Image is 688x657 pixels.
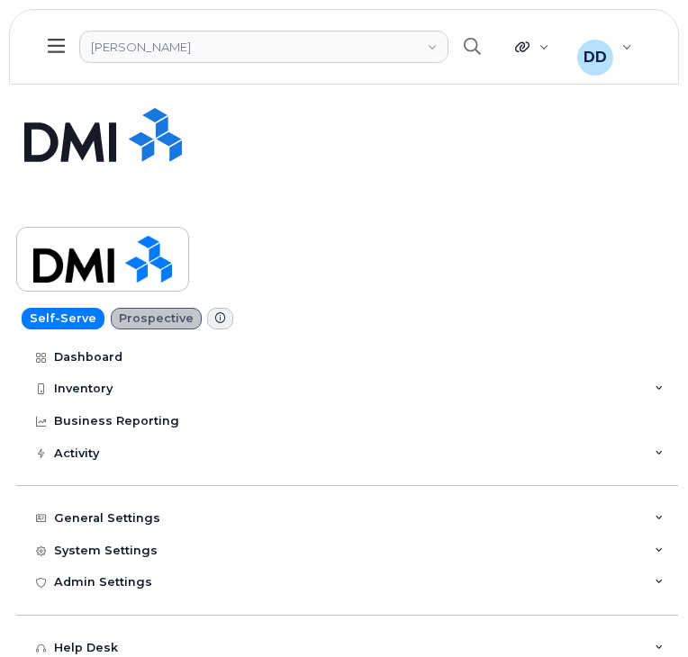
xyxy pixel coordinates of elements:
img: Simplex My-Serve [24,108,182,162]
div: Dashboard [54,350,122,364]
div: Admin Settings [54,575,152,589]
a: Dashboard [16,341,678,373]
a: Self-Serve [22,308,104,329]
a: Prospective [111,308,202,329]
div: Business Reporting [54,414,179,428]
div: Activity [54,446,99,461]
img: Rollins [33,233,172,285]
div: Inventory [54,382,113,396]
div: Help Desk [54,641,118,655]
div: General Settings [54,511,160,526]
div: System Settings [54,544,158,558]
a: Business Reporting [16,405,678,437]
a: Rollins [16,227,189,292]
